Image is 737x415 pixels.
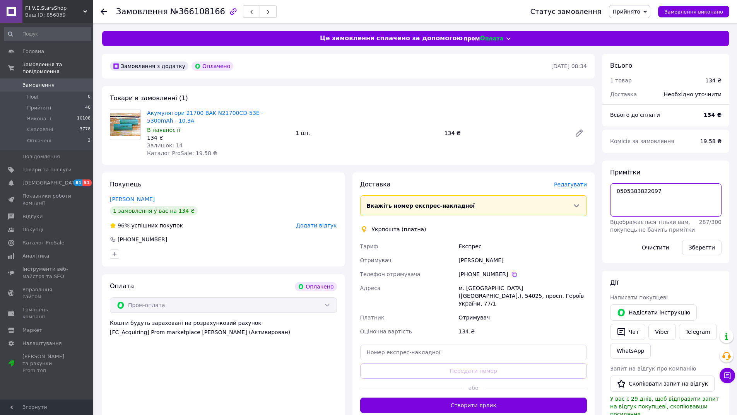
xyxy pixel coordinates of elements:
[457,239,588,253] div: Експрес
[27,115,51,122] span: Виконані
[22,166,72,173] span: Товари та послуги
[22,48,44,55] span: Головна
[110,222,183,229] div: успішних покупок
[22,340,62,347] span: Налаштування
[118,222,130,229] span: 96%
[360,257,392,263] span: Отримувач
[116,7,168,16] span: Замовлення
[22,239,64,246] span: Каталог ProSale
[110,196,155,202] a: [PERSON_NAME]
[360,285,381,291] span: Адреса
[610,219,695,233] span: Відображається тільки вам, покупець не бачить примітки
[110,113,140,136] img: Акумулятори 21700 BAK N21700CD-53E - 5300mAh - 10.3A
[360,181,391,188] span: Доставка
[610,294,668,301] span: Написати покупцеві
[457,253,588,267] div: [PERSON_NAME]
[117,236,168,243] div: [PHONE_NUMBER]
[610,169,640,176] span: Примітки
[74,179,82,186] span: 81
[610,304,697,321] button: Надіслати інструкцію
[705,77,722,84] div: 134 ₴
[110,206,198,215] div: 1 замовлення у вас на 134 ₴
[554,181,587,188] span: Редагувати
[682,240,722,255] button: Зберегти
[27,94,38,101] span: Нові
[659,86,726,103] div: Необхідно уточнити
[147,142,183,149] span: Залишок: 14
[25,12,93,19] div: Ваш ID: 856839
[110,328,337,336] div: [FC_Acquiring] Prom marketplace [PERSON_NAME] (Активирован)
[648,324,675,340] a: Viber
[610,279,618,286] span: Дії
[664,9,723,15] span: Замовлення виконано
[22,193,72,207] span: Показники роботи компанії
[610,365,696,372] span: Запит на відгук про компанію
[110,282,134,290] span: Оплата
[110,181,142,188] span: Покупець
[720,368,735,383] button: Чат з покупцем
[85,104,91,111] span: 40
[551,63,587,69] time: [DATE] 08:34
[110,61,188,71] div: Замовлення з додатку
[457,324,588,338] div: 134 ₴
[25,5,83,12] span: F.I.V.E.StarsShop
[610,62,632,69] span: Всього
[612,9,640,15] span: Прийнято
[27,137,51,144] span: Оплачені
[658,6,729,17] button: Замовлення виконано
[704,112,722,118] b: 134 ₴
[88,137,91,144] span: 2
[295,282,337,291] div: Оплачено
[360,271,421,277] span: Телефон отримувача
[292,128,441,138] div: 1 шт.
[77,115,91,122] span: 10108
[571,125,587,141] a: Редагувати
[110,319,337,336] div: Кошти будуть зараховані на розрахунковий рахунок
[360,328,412,335] span: Оціночна вартість
[192,61,233,71] div: Оплачено
[22,327,42,334] span: Маркет
[530,8,602,15] div: Статус замовлення
[462,384,485,392] span: або
[22,61,93,75] span: Замовлення та повідомлення
[457,281,588,311] div: м. [GEOGRAPHIC_DATA] ([GEOGRAPHIC_DATA].), 54025, просп. Героїв України, 77/1
[147,110,263,124] a: Акумулятори 21700 BAK N21700CD-53E - 5300mAh - 10.3A
[699,219,722,225] span: 287 / 300
[22,353,72,374] span: [PERSON_NAME] та рахунки
[360,314,385,321] span: Платник
[22,226,43,233] span: Покупці
[320,34,463,43] span: Це замовлення сплачено за допомогою
[370,225,428,233] div: Укрпошта (платна)
[22,306,72,320] span: Гаманець компанії
[22,213,43,220] span: Відгуки
[360,345,587,360] input: Номер експрес-накладної
[610,324,645,340] button: Чат
[610,112,660,118] span: Всього до сплати
[88,94,91,101] span: 0
[22,179,80,186] span: [DEMOGRAPHIC_DATA]
[610,343,651,359] a: WhatsApp
[610,77,632,84] span: 1 товар
[610,91,637,97] span: Доставка
[27,104,51,111] span: Прийняті
[22,153,60,160] span: Повідомлення
[147,150,217,156] span: Каталог ProSale: 19.58 ₴
[4,27,91,41] input: Пошук
[610,138,674,144] span: Комісія за замовлення
[22,367,72,374] div: Prom топ
[22,82,55,89] span: Замовлення
[367,203,475,209] span: Вкажіть номер експрес-накладної
[170,7,225,16] span: №366108166
[360,398,587,413] button: Створити ярлик
[635,240,676,255] button: Очистити
[441,128,568,138] div: 134 ₴
[101,8,107,15] div: Повернутися назад
[80,126,91,133] span: 3778
[22,286,72,300] span: Управління сайтом
[296,222,337,229] span: Додати відгук
[458,270,587,278] div: [PHONE_NUMBER]
[610,376,715,392] button: Скопіювати запит на відгук
[679,324,717,340] a: Telegram
[147,134,289,142] div: 134 ₴
[457,311,588,324] div: Отримувач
